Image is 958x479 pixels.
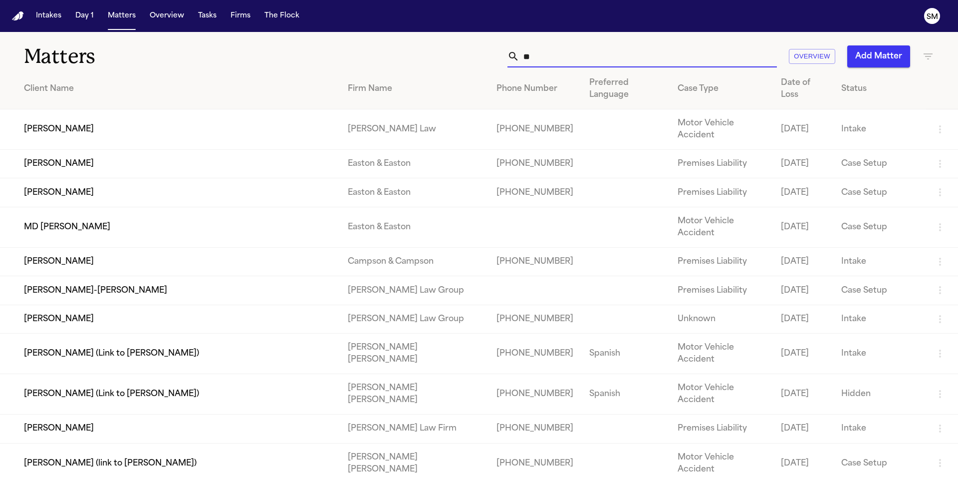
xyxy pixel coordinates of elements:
td: [PHONE_NUMBER] [488,247,581,276]
button: Matters [104,7,140,25]
td: [DATE] [773,109,833,150]
td: Intake [833,305,926,333]
td: Hidden [833,374,926,415]
td: Case Setup [833,150,926,178]
td: Intake [833,247,926,276]
td: [PHONE_NUMBER] [488,415,581,443]
div: Date of Loss [781,77,825,101]
button: Intakes [32,7,65,25]
td: [PERSON_NAME] Law Group [340,305,488,333]
td: Unknown [670,305,773,333]
td: Intake [833,109,926,150]
button: Add Matter [847,45,910,67]
td: [PHONE_NUMBER] [488,150,581,178]
td: [PHONE_NUMBER] [488,334,581,374]
td: [DATE] [773,334,833,374]
button: Overview [789,49,835,64]
button: Overview [146,7,188,25]
td: Motor Vehicle Accident [670,207,773,247]
a: Home [12,11,24,21]
td: Spanish [581,334,670,374]
td: [DATE] [773,247,833,276]
button: Firms [227,7,254,25]
td: [DATE] [773,276,833,305]
td: Premises Liability [670,178,773,207]
td: [PHONE_NUMBER] [488,374,581,415]
td: Campson & Campson [340,247,488,276]
td: [PERSON_NAME] [PERSON_NAME] [340,334,488,374]
div: Status [841,83,918,95]
div: Preferred Language [589,77,662,101]
td: Motor Vehicle Accident [670,334,773,374]
img: Finch Logo [12,11,24,21]
td: Easton & Easton [340,150,488,178]
td: [PERSON_NAME] Law [340,109,488,150]
td: Premises Liability [670,150,773,178]
button: The Flock [260,7,303,25]
td: [DATE] [773,207,833,247]
td: [DATE] [773,415,833,443]
div: Firm Name [348,83,480,95]
td: Premises Liability [670,276,773,305]
div: Client Name [24,83,332,95]
td: [DATE] [773,374,833,415]
button: Tasks [194,7,221,25]
td: Easton & Easton [340,207,488,247]
td: [PERSON_NAME] [PERSON_NAME] [340,374,488,415]
td: [DATE] [773,178,833,207]
button: Day 1 [71,7,98,25]
td: Case Setup [833,276,926,305]
td: [PHONE_NUMBER] [488,109,581,150]
td: Case Setup [833,207,926,247]
td: Intake [833,334,926,374]
td: Motor Vehicle Accident [670,374,773,415]
h1: Matters [24,44,289,69]
td: Intake [833,415,926,443]
td: Premises Liability [670,247,773,276]
td: [PHONE_NUMBER] [488,178,581,207]
td: Premises Liability [670,415,773,443]
td: [PERSON_NAME] Law Group [340,276,488,305]
td: [DATE] [773,150,833,178]
td: [PHONE_NUMBER] [488,305,581,333]
td: Spanish [581,374,670,415]
td: [PERSON_NAME] Law Firm [340,415,488,443]
td: [DATE] [773,305,833,333]
div: Phone Number [496,83,573,95]
div: Case Type [678,83,765,95]
td: Case Setup [833,178,926,207]
td: Easton & Easton [340,178,488,207]
td: Motor Vehicle Accident [670,109,773,150]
